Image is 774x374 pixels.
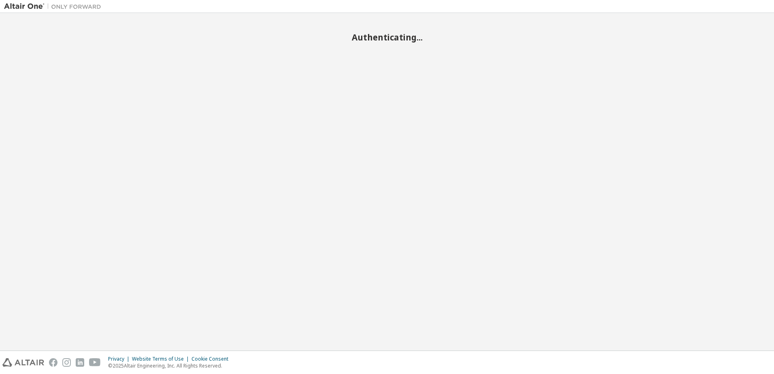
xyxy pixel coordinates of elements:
[108,362,233,369] p: © 2025 Altair Engineering, Inc. All Rights Reserved.
[89,358,101,367] img: youtube.svg
[49,358,57,367] img: facebook.svg
[76,358,84,367] img: linkedin.svg
[108,356,132,362] div: Privacy
[4,2,105,11] img: Altair One
[2,358,44,367] img: altair_logo.svg
[62,358,71,367] img: instagram.svg
[132,356,191,362] div: Website Terms of Use
[4,32,770,42] h2: Authenticating...
[191,356,233,362] div: Cookie Consent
